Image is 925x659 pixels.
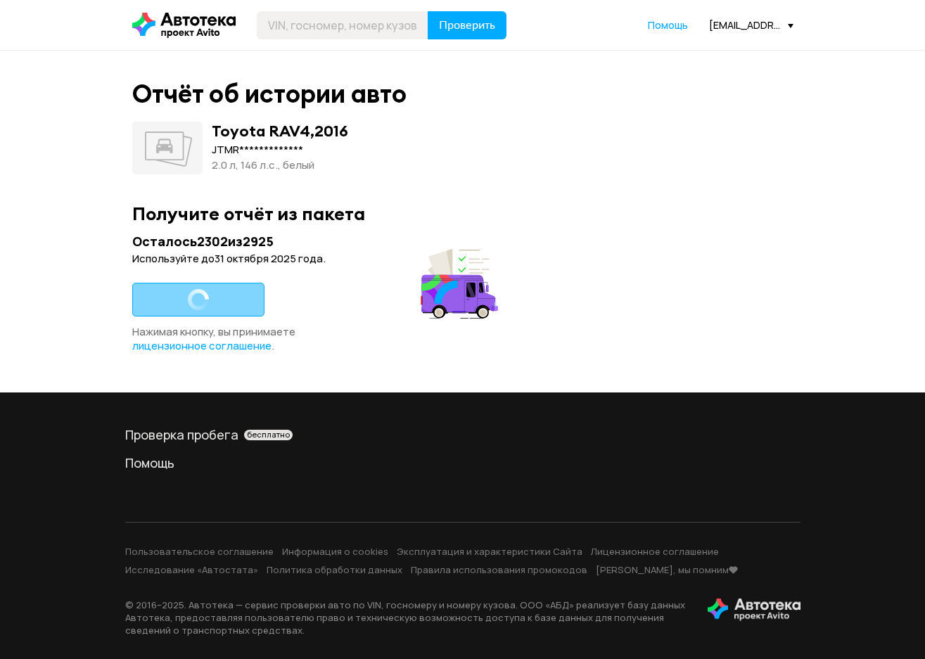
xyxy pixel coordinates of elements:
[282,545,388,558] a: Информация о cookies
[132,338,272,353] span: лицензионное соглашение
[439,20,495,31] span: Проверить
[132,79,407,109] div: Отчёт об истории авто
[125,426,800,443] a: Проверка пробегабесплатно
[125,545,274,558] a: Пользовательское соглашение
[132,324,295,353] span: Нажимая кнопку, вы принимаете .
[648,18,688,32] a: Помощь
[708,599,800,621] img: tWS6KzJlK1XUpy65r7uaHVIs4JI6Dha8Nraz9T2hA03BhoCc4MtbvZCxBLwJIh+mQSIAkLBJpqMoKVdP8sONaFJLCz6I0+pu7...
[125,426,800,443] div: Проверка пробега
[428,11,506,39] button: Проверить
[132,233,502,250] div: Осталось 2302 из 2925
[125,454,800,471] a: Помощь
[257,11,428,39] input: VIN, госномер, номер кузова
[411,563,587,576] a: Правила использования промокодов
[132,339,272,353] a: лицензионное соглашение
[591,545,719,558] a: Лицензионное соглашение
[709,18,793,32] div: [EMAIL_ADDRESS][DOMAIN_NAME]
[397,545,582,558] a: Эксплуатация и характеристики Сайта
[596,563,739,576] a: [PERSON_NAME], мы помним
[247,430,290,440] span: бесплатно
[125,599,685,636] p: © 2016– 2025 . Автотека — сервис проверки авто по VIN, госномеру и номеру кузова. ООО «АБД» реали...
[132,252,502,266] div: Используйте до 31 октября 2025 года .
[267,563,402,576] a: Политика обработки данных
[212,158,348,173] div: 2.0 л, 146 л.c., белый
[125,563,258,576] a: Исследование «Автостата»
[212,122,348,140] div: Toyota RAV4 , 2016
[132,203,793,224] div: Получите отчёт из пакета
